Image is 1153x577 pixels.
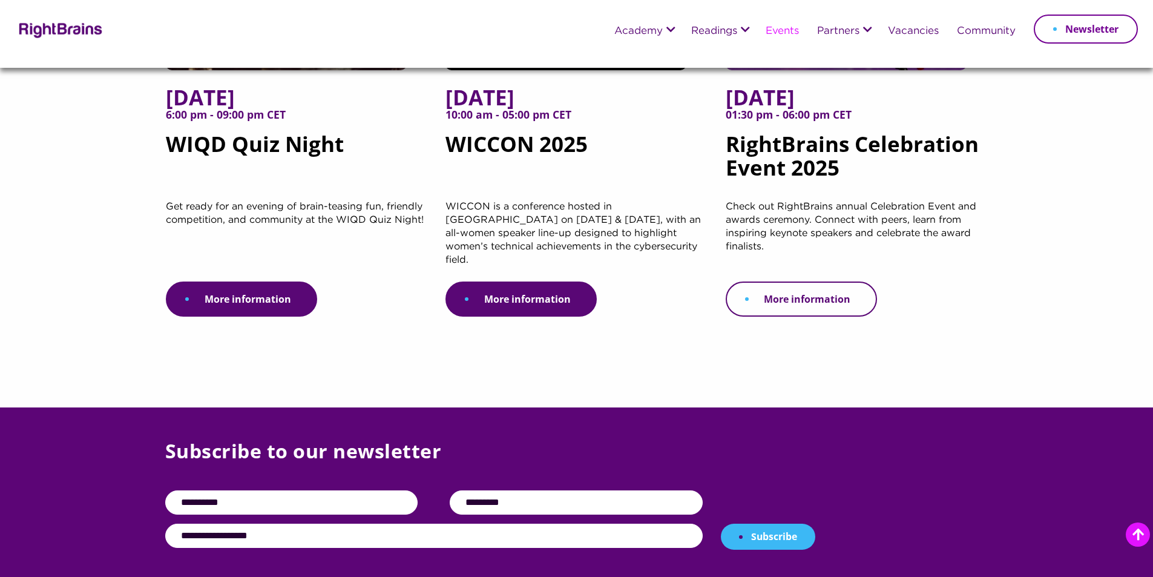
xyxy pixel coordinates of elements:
p: Subscribe to our newsletter [165,438,988,490]
a: More information [445,282,597,317]
a: Readings [691,26,737,37]
span: [DATE] [166,85,427,109]
span: [DATE] [726,85,987,109]
a: More information [726,282,877,317]
p: Check out RightBrains annual Celebration Event and awards ceremony. Connect with peers, learn fro... [726,200,987,282]
a: Partners [817,26,859,37]
span: 01:30 pm - 06:00 pm CET [726,109,987,132]
a: Vacancies [888,26,939,37]
button: Subscribe [721,524,815,550]
a: Academy [614,26,663,37]
span: [DATE] [445,85,707,109]
span: 10:00 am - 05:00 pm CET [445,109,707,132]
h5: WICCON 2025 [445,85,707,200]
img: Rightbrains [15,21,103,38]
a: More information [166,282,317,317]
a: Community [957,26,1016,37]
a: Newsletter [1034,15,1138,44]
p: Get ready for an evening of brain-teasing fun, friendly competition, and community at the WIQD Qu... [166,200,427,282]
a: Events [766,26,799,37]
h5: WIQD Quiz Night [166,85,427,200]
h5: RightBrains Celebration Event 2025 [726,85,987,200]
p: WICCON is a conference hosted in [GEOGRAPHIC_DATA] on [DATE] & [DATE], with an all-women speaker ... [445,200,707,282]
span: 6:00 pm - 09:00 pm CET [166,109,427,132]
